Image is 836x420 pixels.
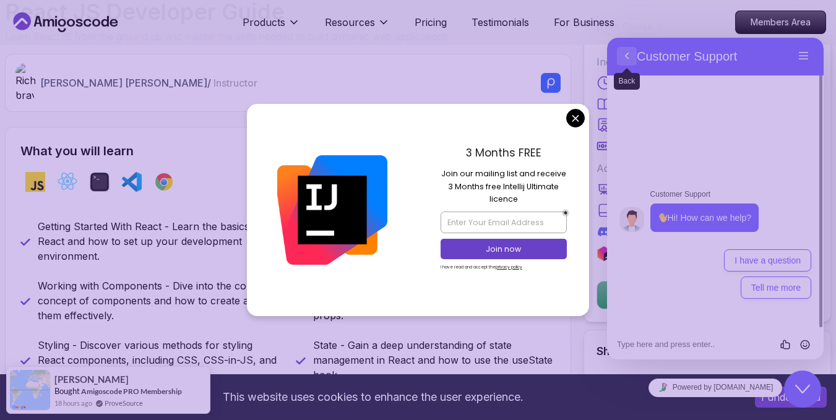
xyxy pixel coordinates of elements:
h2: What you will learn [20,142,556,160]
button: Get Started [597,281,818,309]
img: terminal logo [90,172,110,192]
img: javascript logo [25,172,45,192]
p: [PERSON_NAME] [PERSON_NAME] / [40,75,257,90]
iframe: chat widget [784,371,824,408]
p: Members Area [736,11,825,33]
h2: Share this Course [597,343,818,360]
a: ProveSource [105,398,143,408]
a: Members Area [735,11,826,34]
p: Working with Components - Dive into the core concept of components and how to create and use them... [38,278,281,323]
span: Instructor [213,77,257,89]
span: Bought [54,386,80,396]
a: Pricing [415,15,447,30]
a: Amigoscode PRO Membership [81,387,182,396]
button: Resources [325,15,390,40]
p: Get Started [597,281,817,309]
p: Includes: [597,54,818,69]
a: For Business [554,15,614,30]
span: [PERSON_NAME] [54,374,129,385]
img: Richard bray [15,63,35,103]
span: 18 hours ago [54,398,92,408]
p: Getting Started With React - Learn the basics of React and how to set up your development environ... [38,219,281,264]
iframe: chat widget [607,38,824,359]
p: Products [243,15,285,30]
button: Products [243,15,300,40]
img: react logo [58,172,77,192]
p: Styling - Discover various methods for styling React components, including CSS, CSS-in-JS, and st... [38,338,281,382]
p: Access to: [597,161,818,176]
div: This website uses cookies to enhance the user experience. [9,384,736,411]
img: jetbrains logo [597,246,611,261]
a: Testimonials [472,15,529,30]
img: provesource social proof notification image [10,370,50,410]
img: vscode logo [122,172,142,192]
p: Resources [325,15,375,30]
p: State - Gain a deep understanding of state management in React and how to use the useState hook. [313,338,556,382]
img: chrome logo [154,172,174,192]
iframe: chat widget [607,374,824,401]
